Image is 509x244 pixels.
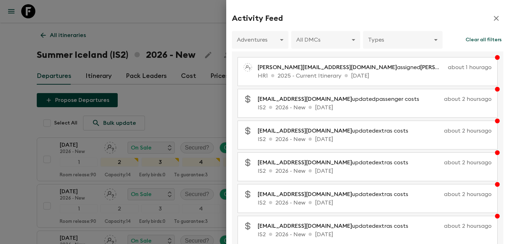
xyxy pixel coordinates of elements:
[464,31,503,49] button: Clear all filters
[291,30,360,50] div: All DMCs
[448,63,492,72] p: about 1 hour ago
[232,14,283,23] h2: Activity Feed
[258,65,397,70] span: [PERSON_NAME][EMAIL_ADDRESS][DOMAIN_NAME]
[417,190,492,199] p: about 2 hours ago
[258,199,492,207] p: IS2 2026 - New [DATE]
[258,167,492,175] p: IS2 2026 - New [DATE]
[258,63,445,72] p: assigned as a pack leader
[258,222,414,230] p: updated extras costs
[258,223,352,229] span: [EMAIL_ADDRESS][DOMAIN_NAME]
[258,72,492,80] p: HR1 2025 - Current Itinerary [DATE]
[258,190,414,199] p: updated extras costs
[417,158,492,167] p: about 2 hours ago
[232,30,288,50] div: Adventures
[258,160,352,165] span: [EMAIL_ADDRESS][DOMAIN_NAME]
[258,230,492,239] p: IS2 2026 - New [DATE]
[258,191,352,197] span: [EMAIL_ADDRESS][DOMAIN_NAME]
[258,96,352,102] span: [EMAIL_ADDRESS][DOMAIN_NAME]
[258,158,414,167] p: updated extras costs
[258,95,425,103] p: updated passenger costs
[258,135,492,144] p: IS2 2026 - New [DATE]
[417,127,492,135] p: about 2 hours ago
[428,95,492,103] p: about 2 hours ago
[258,127,414,135] p: updated extras costs
[363,30,443,50] div: Types
[258,103,492,112] p: IS2 2026 - New [DATE]
[258,128,352,134] span: [EMAIL_ADDRESS][DOMAIN_NAME]
[417,222,492,230] p: about 2 hours ago
[420,65,465,70] span: [PERSON_NAME]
